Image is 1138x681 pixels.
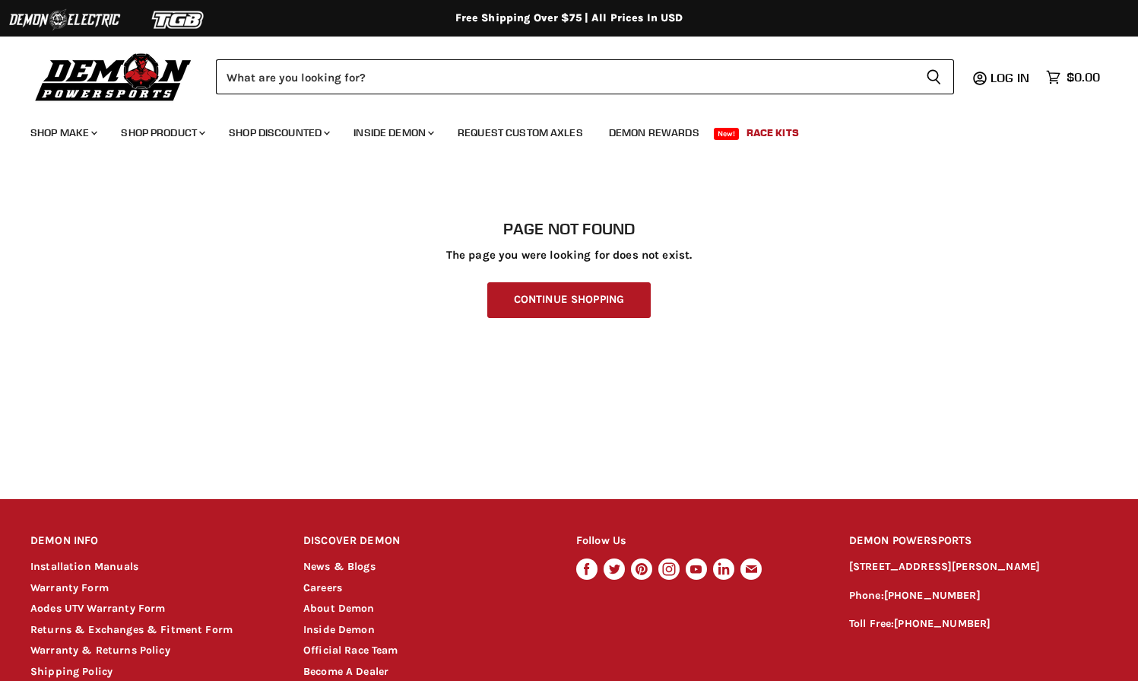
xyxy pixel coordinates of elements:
[303,602,375,615] a: About Demon
[303,623,375,636] a: Inside Demon
[342,117,443,148] a: Inside Demon
[984,71,1038,84] a: Log in
[30,523,274,559] h2: DEMON INFO
[849,558,1108,576] p: [STREET_ADDRESS][PERSON_NAME]
[30,644,170,657] a: Warranty & Returns Policy
[303,644,398,657] a: Official Race Team
[849,587,1108,605] p: Phone:
[303,581,342,594] a: Careers
[914,59,954,94] button: Search
[122,5,236,34] img: TGB Logo 2
[8,5,122,34] img: Demon Electric Logo 2
[216,59,954,94] form: Product
[30,249,1108,262] p: The page you were looking for does not exist.
[446,117,594,148] a: Request Custom Axles
[884,589,981,602] a: [PHONE_NUMBER]
[30,581,109,594] a: Warranty Form
[1067,70,1100,84] span: $0.00
[598,117,711,148] a: Demon Rewards
[19,111,1096,148] ul: Main menu
[849,523,1108,559] h2: DEMON POWERSPORTS
[216,59,914,94] input: Search
[30,623,233,636] a: Returns & Exchanges & Fitment Form
[894,617,991,630] a: [PHONE_NUMBER]
[30,602,165,615] a: Aodes UTV Warranty Form
[849,616,1108,633] p: Toll Free:
[303,523,547,559] h2: DISCOVER DEMON
[217,117,339,148] a: Shop Discounted
[19,117,106,148] a: Shop Make
[30,560,138,573] a: Installation Manuals
[303,560,376,573] a: News & Blogs
[714,128,740,140] span: New!
[303,665,388,678] a: Become A Dealer
[576,523,820,559] h2: Follow Us
[30,220,1108,238] h1: Page not found
[735,117,810,148] a: Race Kits
[487,282,651,318] a: Continue Shopping
[30,49,197,103] img: Demon Powersports
[991,70,1029,85] span: Log in
[30,665,113,678] a: Shipping Policy
[109,117,214,148] a: Shop Product
[1038,66,1108,88] a: $0.00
